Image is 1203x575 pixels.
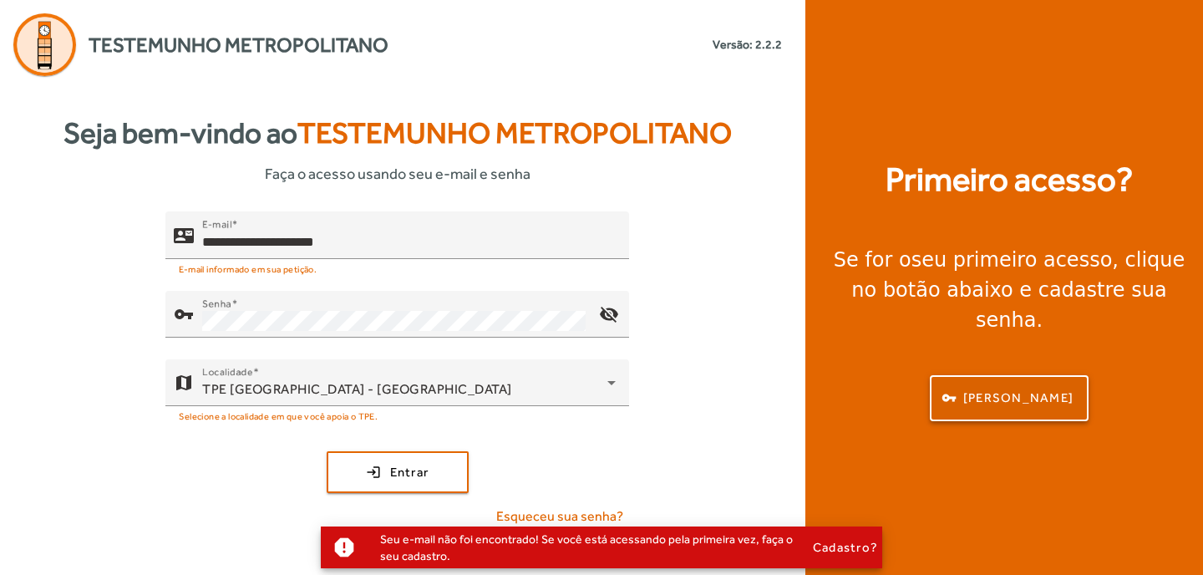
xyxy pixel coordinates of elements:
button: Entrar [327,451,469,493]
span: Testemunho Metropolitano [297,116,732,150]
span: Esqueceu sua senha? [496,506,623,527]
mat-icon: report [332,535,357,560]
mat-label: E-mail [202,218,231,230]
mat-icon: contact_mail [174,225,194,245]
mat-icon: vpn_key [174,304,194,324]
button: [PERSON_NAME] [930,375,1089,421]
span: Entrar [390,463,429,482]
span: Testemunho Metropolitano [89,30,388,60]
mat-icon: visibility_off [590,294,630,334]
mat-hint: E-mail informado em sua petição. [179,259,317,277]
span: Faça o acesso usando seu e-mail e senha [265,162,530,185]
strong: Seja bem-vindo ao [63,111,732,155]
button: Cadastro? [812,540,879,555]
strong: seu primeiro acesso [911,248,1113,272]
mat-icon: map [174,373,194,393]
mat-label: Senha [202,298,231,309]
mat-label: Localidade [202,366,253,378]
strong: Primeiro acesso? [886,155,1133,205]
small: Versão: 2.2.2 [713,36,782,53]
span: Cadastro? [813,540,878,555]
img: Logo Agenda [13,13,76,76]
div: Se for o , clique no botão abaixo e cadastre sua senha. [825,245,1193,335]
span: TPE [GEOGRAPHIC_DATA] - [GEOGRAPHIC_DATA] [202,381,512,397]
span: [PERSON_NAME] [963,389,1074,408]
div: Seu e-mail não foi encontrado! Se você está acessando pela primeira vez, faça o seu cadastro. [367,527,812,567]
mat-hint: Selecione a localidade em que você apoia o TPE. [179,406,378,425]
